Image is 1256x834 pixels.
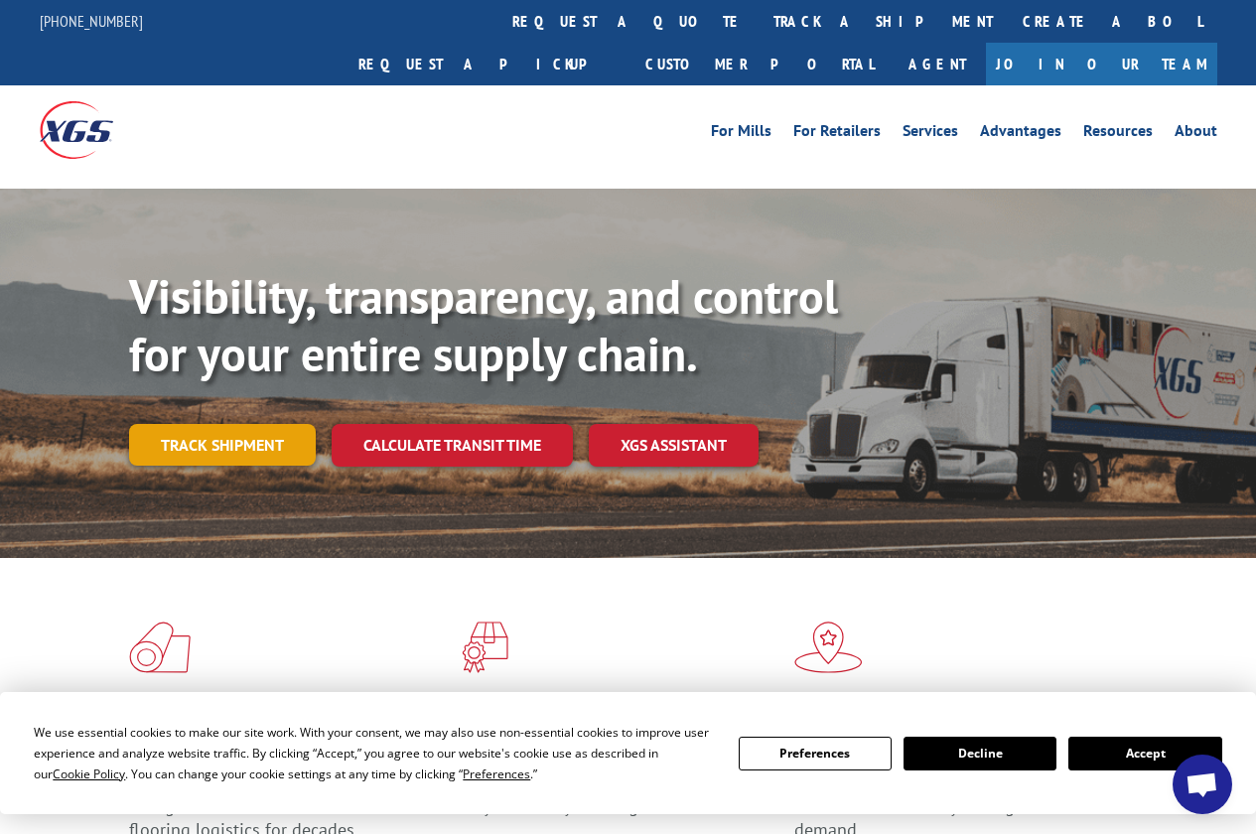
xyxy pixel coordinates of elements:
[589,424,759,467] a: XGS ASSISTANT
[980,123,1061,145] a: Advantages
[794,622,863,673] img: xgs-icon-flagship-distribution-model-red
[904,737,1056,770] button: Decline
[332,424,573,467] a: Calculate transit time
[129,265,838,384] b: Visibility, transparency, and control for your entire supply chain.
[40,11,143,31] a: [PHONE_NUMBER]
[34,722,714,784] div: We use essential cookies to make our site work. With your consent, we may also use non-essential ...
[462,689,779,747] h1: Specialized Freight Experts
[1173,755,1232,814] div: Open chat
[53,765,125,782] span: Cookie Policy
[129,622,191,673] img: xgs-icon-total-supply-chain-intelligence-red
[1083,123,1153,145] a: Resources
[129,689,447,770] h1: Flooring Logistics Solutions
[794,689,1112,770] h1: Flagship Distribution Model
[1068,737,1221,770] button: Accept
[903,123,958,145] a: Services
[986,43,1217,85] a: Join Our Team
[630,43,889,85] a: Customer Portal
[889,43,986,85] a: Agent
[1175,123,1217,145] a: About
[711,123,771,145] a: For Mills
[793,123,881,145] a: For Retailers
[344,43,630,85] a: Request a pickup
[739,737,892,770] button: Preferences
[462,622,508,673] img: xgs-icon-focused-on-flooring-red
[463,765,530,782] span: Preferences
[129,424,316,466] a: Track shipment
